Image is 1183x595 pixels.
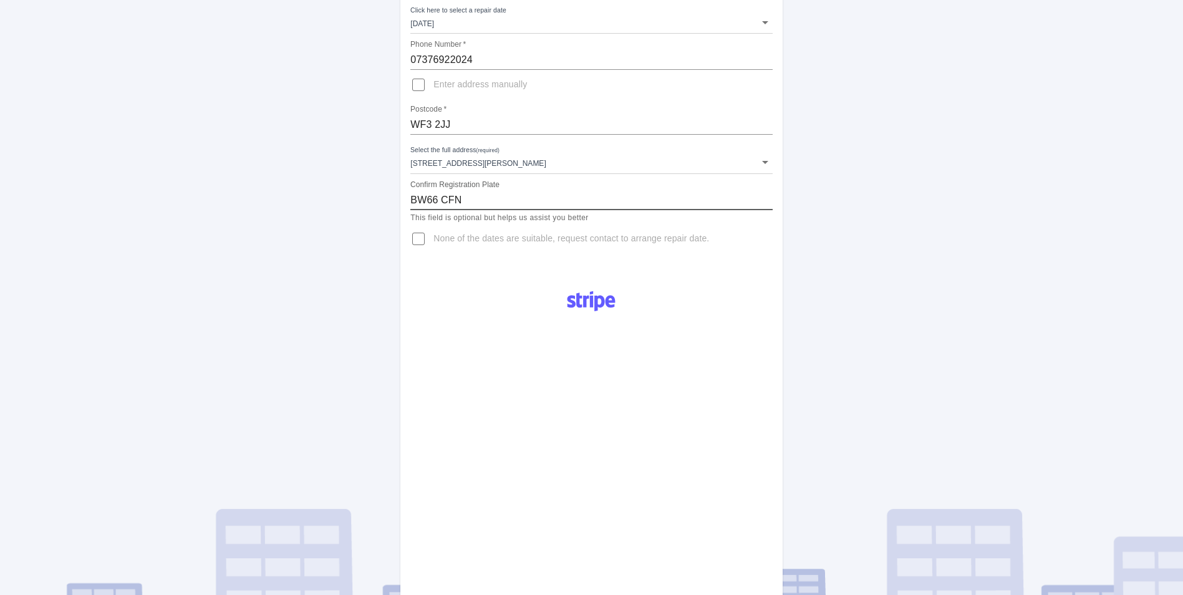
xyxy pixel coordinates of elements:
[410,39,466,50] label: Phone Number
[433,233,709,245] span: None of the dates are suitable, request contact to arrange repair date.
[410,151,772,173] div: [STREET_ADDRESS][PERSON_NAME]
[410,11,772,34] div: [DATE]
[410,179,500,190] label: Confirm Registration Plate
[476,148,500,153] small: (required)
[560,286,622,316] img: Logo
[410,212,772,225] p: This field is optional but helps us assist you better
[433,79,527,91] span: Enter address manually
[410,6,506,15] label: Click here to select a repair date
[410,145,500,155] label: Select the full address
[410,104,447,115] label: Postcode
